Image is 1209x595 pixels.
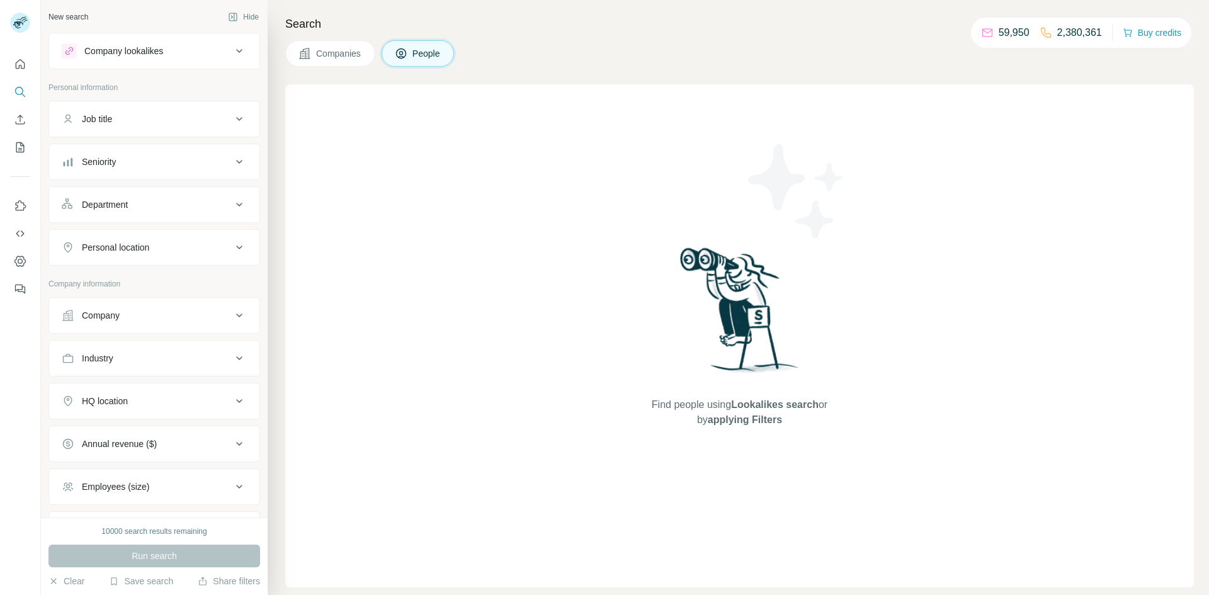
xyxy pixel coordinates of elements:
div: Job title [82,113,112,125]
span: applying Filters [708,414,782,425]
button: Search [10,81,30,103]
div: Company lookalikes [84,45,163,57]
span: Find people using or by [639,397,840,428]
button: Department [49,190,259,220]
button: Use Surfe API [10,222,30,245]
div: Company [82,309,120,322]
div: 10000 search results remaining [101,526,207,537]
div: HQ location [82,395,128,407]
button: Use Surfe on LinkedIn [10,195,30,217]
button: Technologies [49,514,259,545]
div: Seniority [82,156,116,168]
button: Enrich CSV [10,108,30,131]
button: Quick start [10,53,30,76]
h4: Search [285,15,1194,33]
img: Surfe Illustration - Stars [740,135,853,248]
p: 59,950 [999,25,1030,40]
span: Lookalikes search [731,399,819,410]
div: New search [48,11,88,23]
button: Annual revenue ($) [49,429,259,459]
p: Company information [48,278,260,290]
span: People [412,47,441,60]
button: Company lookalikes [49,36,259,66]
button: Buy credits [1123,24,1181,42]
button: Dashboard [10,250,30,273]
button: Save search [109,575,173,587]
button: Clear [48,575,84,587]
div: Annual revenue ($) [82,438,157,450]
p: 2,380,361 [1057,25,1102,40]
span: Companies [316,47,362,60]
button: Seniority [49,147,259,177]
div: Personal location [82,241,149,254]
button: Industry [49,343,259,373]
p: Personal information [48,82,260,93]
button: Job title [49,104,259,134]
button: Share filters [198,575,260,587]
button: Company [49,300,259,331]
div: Industry [82,352,113,365]
button: My lists [10,136,30,159]
div: Department [82,198,128,211]
img: Surfe Illustration - Woman searching with binoculars [674,244,805,385]
button: Personal location [49,232,259,263]
button: Employees (size) [49,472,259,502]
button: Feedback [10,278,30,300]
button: HQ location [49,386,259,416]
div: Employees (size) [82,480,149,493]
button: Hide [219,8,268,26]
